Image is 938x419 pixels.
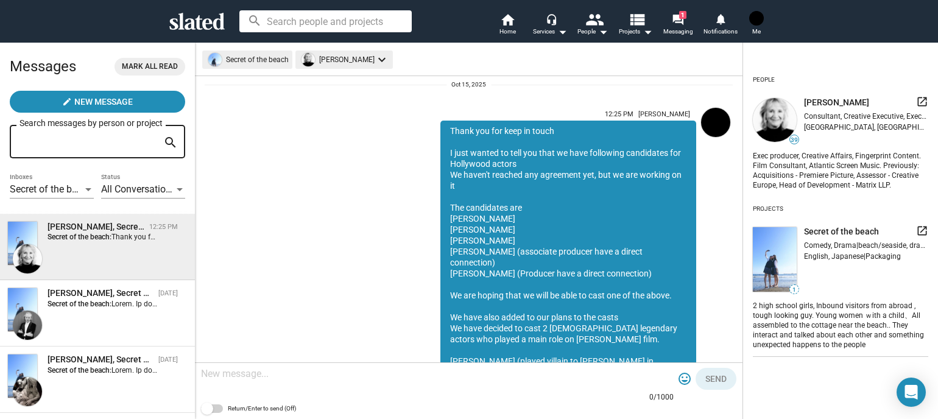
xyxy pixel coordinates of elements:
[897,378,926,407] div: Open Intercom Messenger
[804,241,856,250] span: Comedy, Drama
[749,11,764,26] img: Kyoji Ohno
[48,354,153,365] div: Titus Tomescu, Secret of the beach
[619,24,652,39] span: Projects
[585,10,603,28] mat-icon: people
[916,96,928,108] mat-icon: launch
[714,13,726,24] mat-icon: notifications
[866,252,901,261] span: Packaging
[499,24,516,39] span: Home
[856,241,858,250] span: |
[614,12,657,39] button: Projects
[546,13,557,24] mat-icon: headset_mic
[753,227,797,292] img: undefined
[753,98,797,142] img: undefined
[864,252,866,261] span: |
[228,401,296,416] span: Return/Enter to send (Off)
[375,52,389,67] mat-icon: keyboard_arrow_down
[13,377,42,406] img: Titus Tomescu
[790,286,799,294] span: 1
[295,51,393,69] mat-chip: [PERSON_NAME]
[701,108,730,137] img: Kyoji Ohno
[742,9,771,40] button: Kyoji OhnoMe
[696,368,736,390] button: Send
[122,60,178,73] span: Mark all read
[640,24,655,39] mat-icon: arrow_drop_down
[804,97,869,108] span: [PERSON_NAME]
[8,222,37,265] img: Secret of the beach
[916,225,928,237] mat-icon: launch
[677,371,692,386] mat-icon: tag_faces
[679,11,686,19] span: 1
[804,112,928,121] div: Consultant, Creative Executive, Executive Producer, Producer
[115,58,185,76] button: Mark all read
[13,311,42,340] img: Vladislav Gorbuntsov
[10,52,76,81] h2: Messages
[752,24,761,39] span: Me
[48,221,144,233] div: Shelly Bancroft, Secret of the beach
[163,133,178,152] mat-icon: search
[10,91,185,113] button: New Message
[672,13,683,25] mat-icon: forum
[158,356,178,364] time: [DATE]
[804,123,928,132] div: [GEOGRAPHIC_DATA], [GEOGRAPHIC_DATA]
[577,24,608,39] div: People
[753,299,928,350] div: 2 high school girls, Inbound visitors from abroad , tough looking guy. Young women ｗith a child、A...
[596,24,610,39] mat-icon: arrow_drop_down
[48,287,153,299] div: Vladislav Gorbuntsov, Secret of the beach
[753,149,928,191] div: Exec producer, Creative Affairs, Fingerprint Content. Film Consultant, Atlantic Screen Music. Pre...
[74,91,133,113] span: New Message
[149,223,178,231] time: 12:25 PM
[649,393,674,403] mat-hint: 0/1000
[8,288,37,331] img: Secret of the beach
[48,366,111,375] strong: Secret of the beach:
[48,300,111,308] strong: Secret of the beach:
[790,136,799,144] span: 39
[10,183,93,195] span: Secret of the beach
[13,244,42,273] img: Shelly Bancroft
[62,97,72,107] mat-icon: create
[753,200,783,217] div: Projects
[705,368,727,390] span: Send
[657,12,699,39] a: 1Messaging
[555,24,569,39] mat-icon: arrow_drop_down
[703,24,738,39] span: Notifications
[529,12,571,39] button: Services
[158,289,178,297] time: [DATE]
[533,24,567,39] div: Services
[500,12,515,27] mat-icon: home
[486,12,529,39] a: Home
[48,233,111,241] strong: Secret of the beach:
[638,110,690,118] span: [PERSON_NAME]
[301,53,315,66] img: undefined
[605,110,633,118] span: 12:25 PM
[804,252,864,261] span: English, Japanese
[571,12,614,39] button: People
[628,10,646,28] mat-icon: view_list
[663,24,693,39] span: Messaging
[753,71,775,88] div: People
[804,226,879,238] span: Secret of the beach
[101,183,176,195] span: All Conversations
[699,12,742,39] a: Notifications
[8,354,37,398] img: Secret of the beach
[239,10,412,32] input: Search people and projects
